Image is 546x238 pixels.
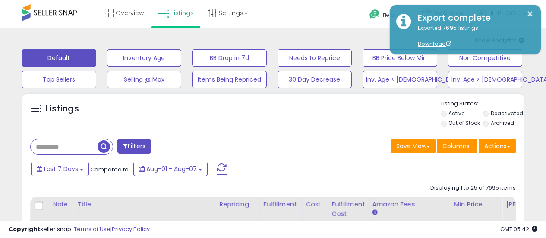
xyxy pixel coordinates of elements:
div: seller snap | | [9,225,150,234]
button: × [527,9,533,19]
span: Listings [171,9,194,17]
div: Exported 7695 listings. [411,24,534,48]
label: Out of Stock [448,119,480,127]
button: Last 7 Days [31,162,89,176]
button: Inventory Age [107,49,182,67]
i: Get Help [369,9,380,19]
div: Min Price [454,200,499,209]
a: Help [363,2,414,28]
span: Help [383,11,395,19]
button: Selling @ Max [107,71,182,88]
div: Fulfillment Cost [331,200,365,218]
h5: Listings [46,103,79,115]
a: Privacy Policy [112,225,150,233]
label: Archived [491,119,514,127]
button: Items Being Repriced [192,71,267,88]
strong: Copyright [9,225,40,233]
div: Repricing [220,200,256,209]
button: Top Sellers [22,71,96,88]
label: Deactivated [491,110,523,117]
button: Inv. Age < [DEMOGRAPHIC_DATA] [363,71,437,88]
button: 30 Day Decrease [278,71,352,88]
div: Amazon Fees [372,200,447,209]
button: Default [22,49,96,67]
button: BB Price Below Min [363,49,437,67]
span: Columns [442,142,470,150]
span: Overview [116,9,144,17]
button: Filters [117,139,151,154]
p: Listing States: [441,100,524,108]
button: Save View [391,139,436,153]
button: Columns [437,139,477,153]
button: Inv. Age > [DEMOGRAPHIC_DATA] [448,71,523,88]
div: Note [53,200,70,209]
button: Needs to Reprice [278,49,352,67]
a: Terms of Use [74,225,110,233]
label: Active [448,110,464,117]
button: BB Drop in 7d [192,49,267,67]
button: Aug-01 - Aug-07 [133,162,208,176]
span: 2025-08-15 05:42 GMT [500,225,537,233]
div: Fulfillment [263,200,298,209]
div: Title [78,200,212,209]
a: Download [418,40,451,48]
span: Compared to: [90,165,130,174]
div: Cost [306,200,325,209]
div: Export complete [411,12,534,24]
span: Last 7 Days [44,165,78,173]
div: Displaying 1 to 25 of 7695 items [430,184,516,192]
span: Aug-01 - Aug-07 [146,165,197,173]
button: Actions [479,139,516,153]
button: Non Competitive [448,49,523,67]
